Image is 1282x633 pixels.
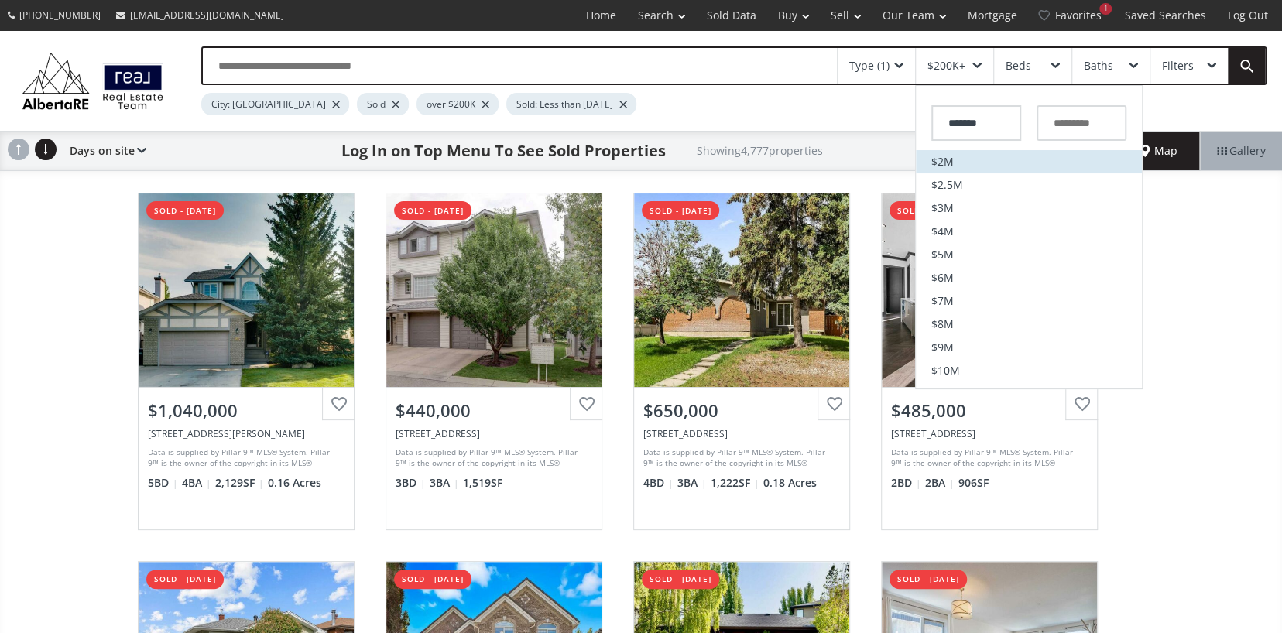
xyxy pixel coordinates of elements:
span: $3M [931,203,954,214]
span: 906 SF [958,475,989,491]
span: [EMAIL_ADDRESS][DOMAIN_NAME] [130,9,284,22]
div: Data is supplied by Pillar 9™ MLS® System. Pillar 9™ is the owner of the copyright in its MLS® Sy... [148,447,341,470]
div: 370 Dieppe Drive SW #602, Calgary, AB T3E 7L4 [891,427,1088,440]
div: over $200K [416,93,499,115]
span: 3 BA [677,475,707,491]
span: 4 BD [643,475,674,491]
span: 0.18 Acres [763,475,817,491]
div: Days on site [62,132,146,170]
div: 1 [1099,3,1112,15]
span: $2M [931,156,954,167]
span: 3 BA [430,475,459,491]
div: Beds [1006,60,1031,71]
span: 4 BA [182,475,211,491]
div: 195 Christie Park View SW, Calgary, AB T3H 2Z3 [148,427,344,440]
div: Map [1118,132,1200,170]
h2: Showing 4,777 properties [697,145,823,156]
a: sold - [DATE]$440,000[STREET_ADDRESS]Data is supplied by Pillar 9™ MLS® System. Pillar 9™ is the ... [370,177,618,546]
div: Filters [1162,60,1194,71]
a: sold - [DATE]$1,040,000[STREET_ADDRESS][PERSON_NAME]Data is supplied by Pillar 9™ MLS® System. Pi... [122,177,370,546]
h1: Log In on Top Menu To See Sold Properties [341,140,666,162]
div: 8 Kingsland Villas SW, Calgary, AB T2V5J9 [396,427,592,440]
div: $440,000 [396,399,592,423]
div: City: [GEOGRAPHIC_DATA] [201,93,349,115]
span: 0.16 Acres [268,475,321,491]
span: 2,129 SF [215,475,264,491]
span: 2 BD [891,475,921,491]
div: Data is supplied by Pillar 9™ MLS® System. Pillar 9™ is the owner of the copyright in its MLS® Sy... [643,447,836,470]
span: [PHONE_NUMBER] [19,9,101,22]
span: 1,222 SF [711,475,759,491]
div: Baths [1084,60,1113,71]
span: 2 BA [925,475,955,491]
div: Sold: Less than [DATE] [506,93,636,115]
span: $6M [931,272,954,283]
span: $4M [931,226,954,237]
div: Sold [357,93,409,115]
div: Data is supplied by Pillar 9™ MLS® System. Pillar 9™ is the owner of the copyright in its MLS® Sy... [891,447,1084,470]
div: $650,000 [643,399,840,423]
span: Gallery [1217,143,1266,159]
a: sold - [DATE]$650,000[STREET_ADDRESS]Data is supplied by Pillar 9™ MLS® System. Pillar 9™ is the ... [618,177,866,546]
span: 3 BD [396,475,426,491]
span: $5M [931,249,954,260]
div: Data is supplied by Pillar 9™ MLS® System. Pillar 9™ is the owner of the copyright in its MLS® Sy... [396,447,588,470]
div: Type (1) [849,60,890,71]
span: 5 BD [148,475,178,491]
span: $10M [931,365,960,376]
span: $2.5M [931,180,963,190]
a: sold - [DATE]$485,000[STREET_ADDRESS]Data is supplied by Pillar 9™ MLS® System. Pillar 9™ is the ... [866,177,1113,546]
span: Map [1140,143,1177,159]
div: $485,000 [891,399,1088,423]
span: 1,519 SF [463,475,502,491]
img: Logo [15,49,170,113]
span: $9M [931,342,954,353]
div: 10815 Brae Place SW, Calgary, AB T2W 1E4 [643,427,840,440]
div: Gallery [1200,132,1282,170]
span: $7M [931,296,954,306]
div: $200K+ [927,60,965,71]
span: $8M [931,319,954,330]
a: [EMAIL_ADDRESS][DOMAIN_NAME] [108,1,292,29]
div: $1,040,000 [148,399,344,423]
